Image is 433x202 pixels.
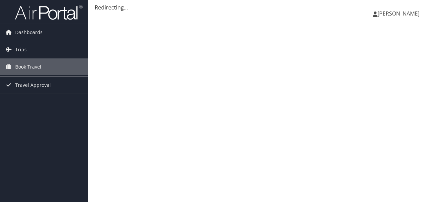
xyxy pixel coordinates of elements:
[373,3,426,24] a: [PERSON_NAME]
[15,41,27,58] span: Trips
[15,77,51,94] span: Travel Approval
[95,3,426,11] div: Redirecting...
[15,4,83,20] img: airportal-logo.png
[15,24,43,41] span: Dashboards
[15,58,41,75] span: Book Travel
[378,10,419,17] span: [PERSON_NAME]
